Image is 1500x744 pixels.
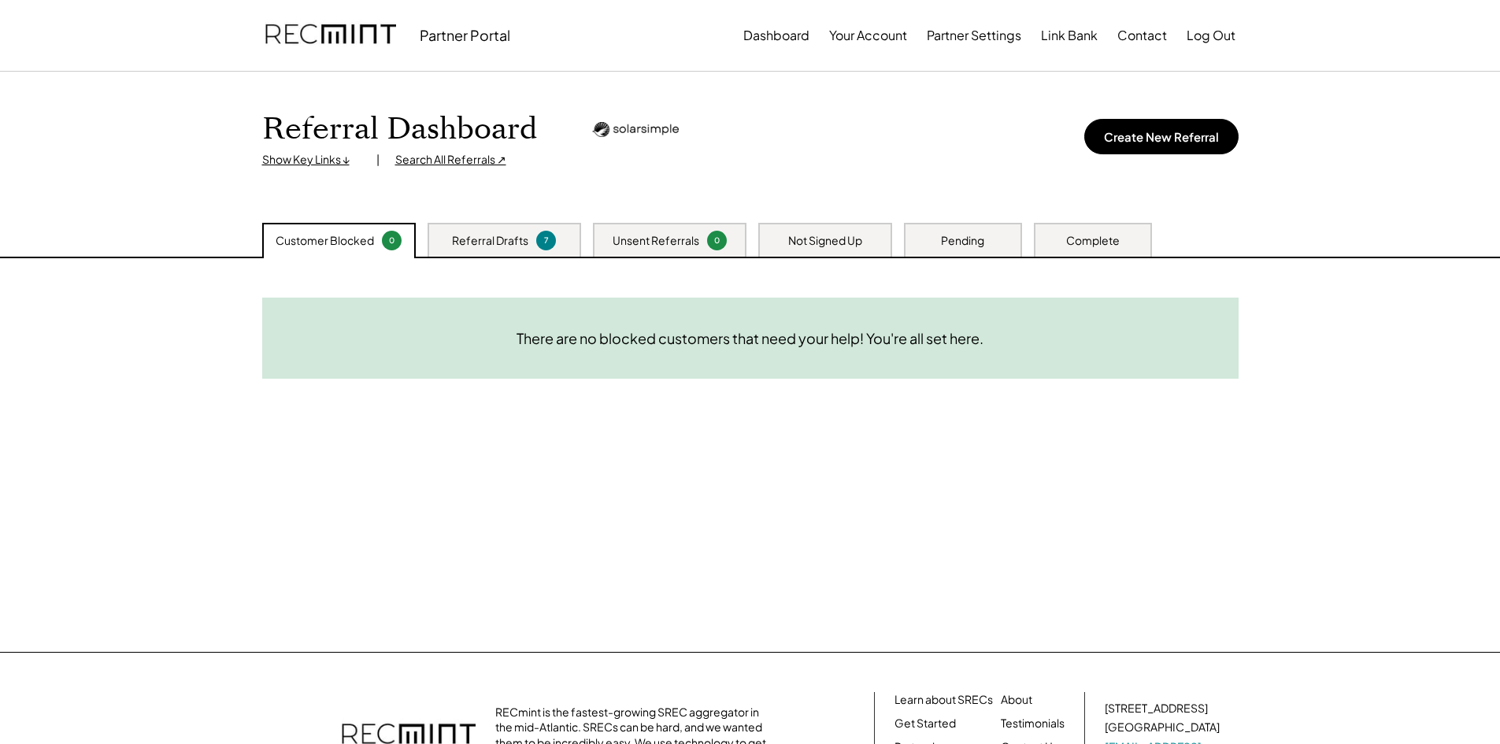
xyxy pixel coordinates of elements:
[265,9,396,62] img: recmint-logotype%403x.png
[1187,20,1235,51] button: Log Out
[384,235,399,246] div: 0
[420,26,510,44] div: Partner Portal
[743,20,809,51] button: Dashboard
[1041,20,1098,51] button: Link Bank
[709,235,724,246] div: 0
[262,152,361,168] div: Show Key Links ↓
[1001,692,1032,708] a: About
[1105,701,1208,716] div: [STREET_ADDRESS]
[1001,716,1065,731] a: Testimonials
[1084,119,1239,154] button: Create New Referral
[941,233,984,249] div: Pending
[927,20,1021,51] button: Partner Settings
[1105,720,1220,735] div: [GEOGRAPHIC_DATA]
[395,152,506,168] div: Search All Referrals ↗
[1117,20,1167,51] button: Contact
[592,122,679,137] img: Logo_Horizontal-Black.png
[894,692,993,708] a: Learn about SRECs
[276,233,374,249] div: Customer Blocked
[452,233,528,249] div: Referral Drafts
[517,329,983,347] div: There are no blocked customers that need your help! You're all set here.
[894,716,956,731] a: Get Started
[788,233,862,249] div: Not Signed Up
[262,111,537,148] h1: Referral Dashboard
[539,235,554,246] div: 7
[1066,233,1120,249] div: Complete
[613,233,699,249] div: Unsent Referrals
[376,152,380,168] div: |
[829,20,907,51] button: Your Account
